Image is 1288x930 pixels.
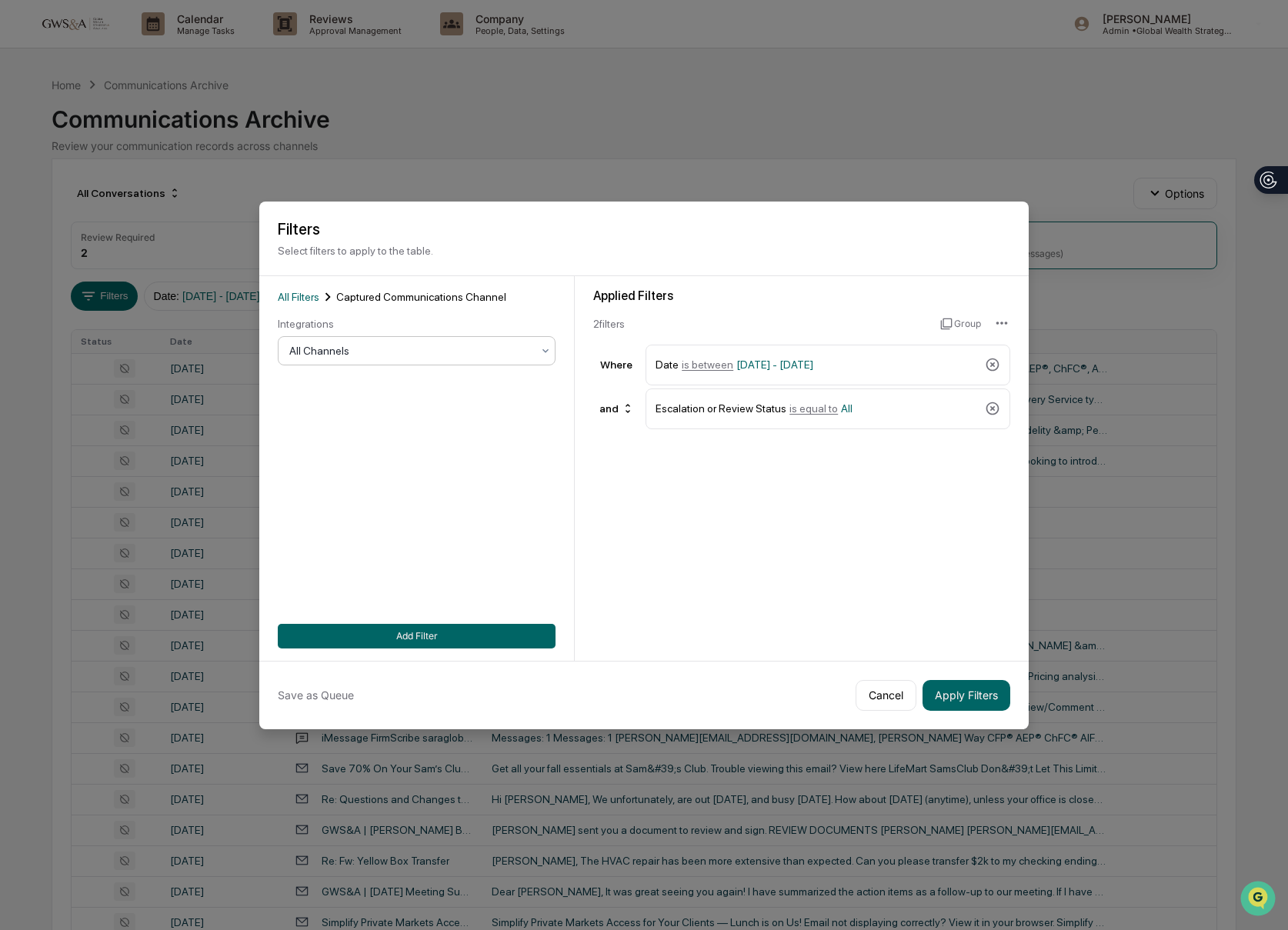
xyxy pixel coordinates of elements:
div: and [593,396,640,421]
a: 🔎Data Lookup [9,217,103,245]
span: All Filters [278,291,319,303]
span: Data Lookup [31,223,97,238]
div: 🖐️ [15,195,28,208]
span: All [841,402,853,415]
span: is between [682,358,733,371]
div: 2 filter s [593,318,928,330]
div: We're available if you need us! [52,133,195,145]
a: 🖐️Preclearance [9,188,105,215]
a: 🗄️Attestations [105,188,197,215]
button: Save as Queue [278,680,354,711]
div: Start new chat [52,118,252,133]
span: Captured Communications Channel [336,291,506,303]
div: Escalation or Review Status [656,395,979,422]
span: is equal to [789,402,838,415]
div: Applied Filters [593,288,1010,303]
p: How can we help? [15,32,280,57]
a: Powered byPylon [108,260,186,272]
button: Group [940,312,981,336]
span: Attestations [127,194,191,209]
div: 🔎 [15,225,28,237]
span: Preclearance [31,194,99,209]
div: 🗄️ [112,195,124,208]
p: Select filters to apply to the table. [278,245,1010,257]
button: Apply Filters [923,680,1010,711]
button: Add Filter [278,624,556,648]
iframe: Open customer support [1239,879,1280,921]
span: Pylon [153,261,186,272]
div: Date [656,352,979,378]
img: 1746055101610-c473b297-6a78-478c-a979-82029cc54cd1 [15,118,43,145]
div: Where [593,358,639,371]
h2: Filters [278,220,1010,238]
button: Start new chat [262,122,280,141]
button: Cancel [856,680,916,711]
div: Integrations [278,318,556,330]
span: [DATE] - [DATE] [736,358,813,371]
